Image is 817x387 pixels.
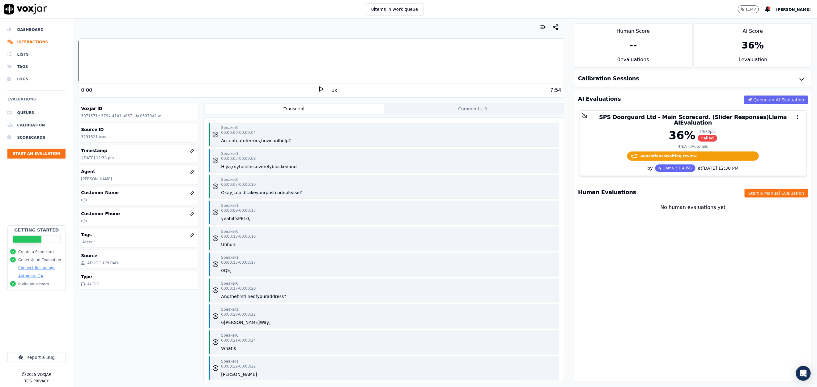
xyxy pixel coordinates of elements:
div: 1 evaluation [694,56,812,67]
button: line [245,293,253,300]
button: blocked [272,164,288,170]
h3: Source [81,253,196,259]
p: Speaker 0 [221,229,238,234]
a: Dashboard [7,23,66,36]
span: 0 [483,106,489,112]
button: out [236,138,243,144]
h3: Agent [81,168,196,175]
button: Okay, [221,189,233,196]
h3: Calibration Sessions [578,76,639,81]
a: Logs [7,73,66,85]
button: Create a Scorecard [18,249,54,254]
button: could [234,189,245,196]
button: toilet [239,164,250,170]
p: 3071571e-5794-41b1-a867-abc05379a2ae [81,113,196,118]
button: of [253,293,257,300]
button: 0items in work queue [366,3,423,15]
div: 36 % [669,129,696,142]
p: 00:00:13 - 00:00:16 [221,234,256,239]
div: 36 % [742,40,764,51]
button: the [230,293,237,300]
p: Speaker 0 [221,333,238,338]
img: voxjar logo [4,4,48,15]
div: 29 / 80 pts [698,129,717,134]
h3: Voxjar ID [81,105,196,112]
p: Speaker 1 [221,151,238,156]
p: [DATE] 12:38 pm [82,155,196,160]
button: take [247,189,256,196]
p: 00:00:20 - 00:00:22 [221,312,256,317]
button: Connect Recordings [18,266,55,270]
button: your [256,189,266,196]
button: Hiya, [221,164,232,170]
button: huh. [227,241,236,248]
div: AI Score [694,24,812,35]
button: What's [221,345,236,351]
span: Failed [698,135,717,142]
p: Speaker 0 [221,177,238,182]
div: No human evaluations yet [579,204,807,226]
p: Speaker 1 [221,203,238,208]
button: Privacy [33,379,49,384]
a: Queues [7,107,66,119]
button: I [245,189,246,196]
div: -- [629,40,637,51]
button: how [261,138,270,144]
button: Report a Bug [7,353,66,362]
button: 1,347 [738,5,765,13]
p: Speaker 1 [221,359,238,364]
h3: Human Evaluations [578,189,636,195]
button: [PERSON_NAME] [776,6,817,13]
span: [PERSON_NAME] [776,7,811,12]
button: Transcript [205,104,384,114]
div: 0 evaluation s [574,56,692,67]
h3: Customer Phone [81,211,196,217]
h3: SPS Doorguard Ltd - Main Scorecard. (Slider Responses)Llama AI Evaluation [583,114,803,125]
div: 0:00 [81,87,92,94]
button: Queue an AI Evaluation [744,96,808,104]
button: Automate QA [18,274,43,279]
p: Accent [82,240,196,245]
h3: AI Evaluations [578,96,621,102]
div: Open Intercom Messenger [796,366,811,381]
div: 7:54 [550,87,561,94]
button: help? [279,138,291,144]
div: Llama 3.1 405B [655,164,696,172]
button: please? [285,189,302,196]
button: Uh [221,241,227,248]
div: 0 Autofails [690,144,708,149]
div: at [DATE] 12:38 PM [696,165,738,171]
button: Invite your team [18,282,49,287]
button: 6 [221,319,224,325]
a: Tags [7,61,66,73]
button: is [250,164,253,170]
p: [PERSON_NAME] [81,176,196,181]
p: Speaker 0 [221,125,238,130]
button: Comments [384,104,563,114]
li: Lists [7,48,66,61]
div: by [580,164,806,176]
p: 3231321.wav [81,134,196,139]
a: Calibration [7,119,66,131]
button: it's [232,215,238,222]
button: I [278,138,279,144]
button: my [232,164,239,170]
button: 1x [330,86,338,95]
p: Speaker 0 [221,281,238,286]
div: AUDIO [87,282,99,287]
button: postcode [266,189,285,196]
button: And [221,293,229,300]
div: Human Score [574,24,692,35]
p: Speaker 1 [221,255,238,260]
button: address? [267,293,286,300]
button: [PERSON_NAME] [221,371,257,377]
div: 4 N/A [678,144,687,149]
button: severely [253,164,272,170]
button: Generate AI Evaluation [18,257,61,262]
p: 00:00:22 - 00:00:22 [221,364,256,369]
p: 00:00:13 - 00:00:17 [221,260,256,265]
